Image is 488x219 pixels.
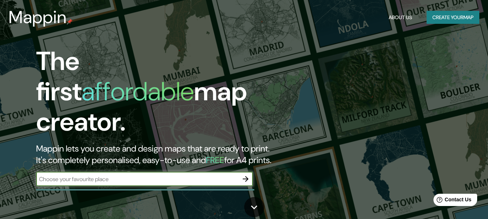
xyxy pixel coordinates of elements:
h5: FREE [206,154,224,166]
button: About Us [386,11,415,24]
h3: Mappin [9,7,67,27]
button: Create yourmap [427,11,479,24]
input: Choose your favourite place [36,175,238,183]
iframe: Help widget launcher [424,191,480,211]
h2: Mappin lets you create and design maps that are ready to print. It's completely personalised, eas... [36,143,280,166]
h1: affordable [82,75,194,108]
img: mappin-pin [67,19,73,25]
h1: The first map creator. [36,46,280,143]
